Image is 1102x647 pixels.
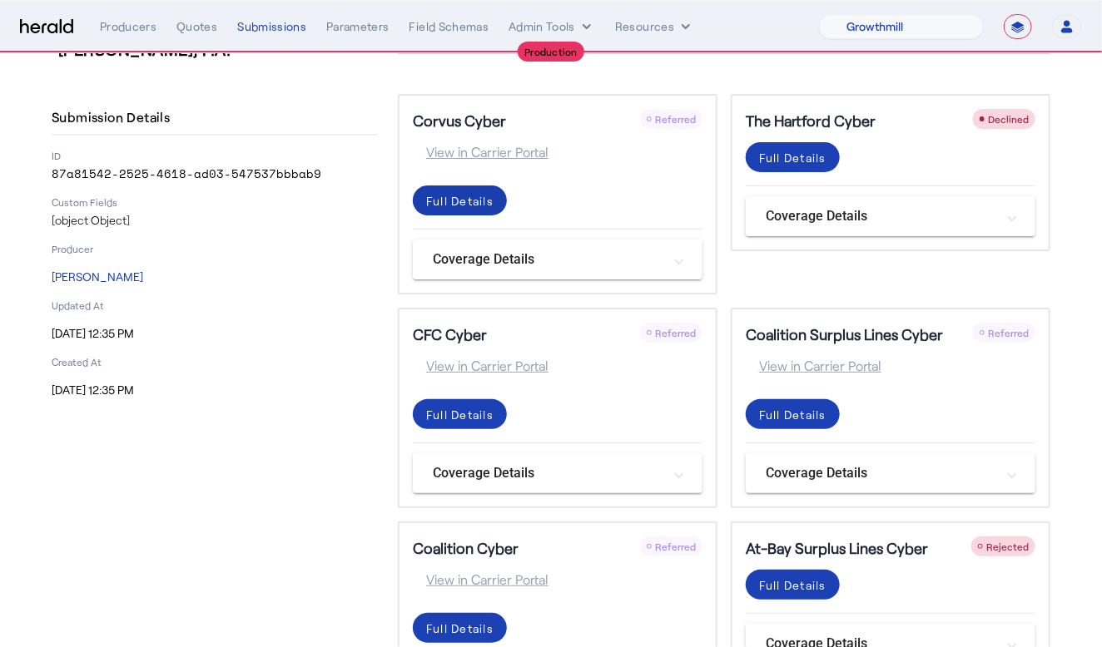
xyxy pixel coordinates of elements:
p: [PERSON_NAME] [52,269,378,285]
span: View in Carrier Portal [413,356,549,376]
p: Updated At [52,299,378,312]
button: Full Details [746,570,840,600]
div: Producers [100,18,156,35]
span: Declined [988,113,1029,125]
p: [DATE] 12:35 PM [52,382,378,398]
h5: CFC Cyber [413,323,487,346]
button: Full Details [746,399,840,429]
span: Referred [655,327,696,338]
span: Referred [988,327,1029,338]
img: Herald Logo [20,19,73,35]
h5: At-Bay Surplus Lines Cyber [746,536,928,560]
span: View in Carrier Portal [413,142,549,162]
p: Created At [52,355,378,368]
span: Referred [655,541,696,552]
div: Quotes [176,18,217,35]
mat-expansion-panel-header: Coverage Details [746,196,1035,236]
p: 87a81542-2525-4618-ad03-547537bbbab9 [52,165,378,182]
mat-panel-title: Coverage Details [766,463,995,483]
div: Full Details [759,576,826,594]
p: Custom Fields [52,195,378,209]
button: internal dropdown menu [509,18,595,35]
div: Full Details [426,192,494,210]
span: Referred [655,113,696,125]
mat-expansion-panel-header: Coverage Details [746,453,1035,493]
mat-panel-title: Coverage Details [433,463,663,483]
h5: Corvus Cyber [413,109,506,132]
button: Full Details [413,613,507,643]
mat-expansion-panel-header: Coverage Details [413,240,702,279]
p: [DATE] 12:35 PM [52,325,378,342]
div: Full Details [426,406,494,423]
div: Field Schemas [410,18,489,35]
h4: Submission Details [52,107,176,127]
h5: Coalition Cyber [413,536,519,560]
h5: The Hartford Cyber [746,109,876,132]
div: Production [518,42,584,62]
div: Full Details [759,406,826,423]
span: View in Carrier Portal [746,356,881,376]
mat-panel-title: Coverage Details [766,206,995,226]
button: Resources dropdown menu [615,18,694,35]
p: Producer [52,242,378,255]
mat-expansion-panel-header: Coverage Details [413,453,702,493]
span: Rejected [986,541,1029,552]
button: Full Details [413,399,507,429]
button: Full Details [746,142,840,172]
button: Full Details [413,185,507,215]
p: [object Object] [52,212,378,229]
span: View in Carrier Portal [413,570,549,590]
p: ID [52,149,378,162]
mat-panel-title: Coverage Details [433,249,663,269]
h5: Coalition Surplus Lines Cyber [746,323,943,346]
div: Submissions [237,18,306,35]
div: Full Details [426,620,494,637]
div: Full Details [759,149,826,166]
div: Parameters [326,18,390,35]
